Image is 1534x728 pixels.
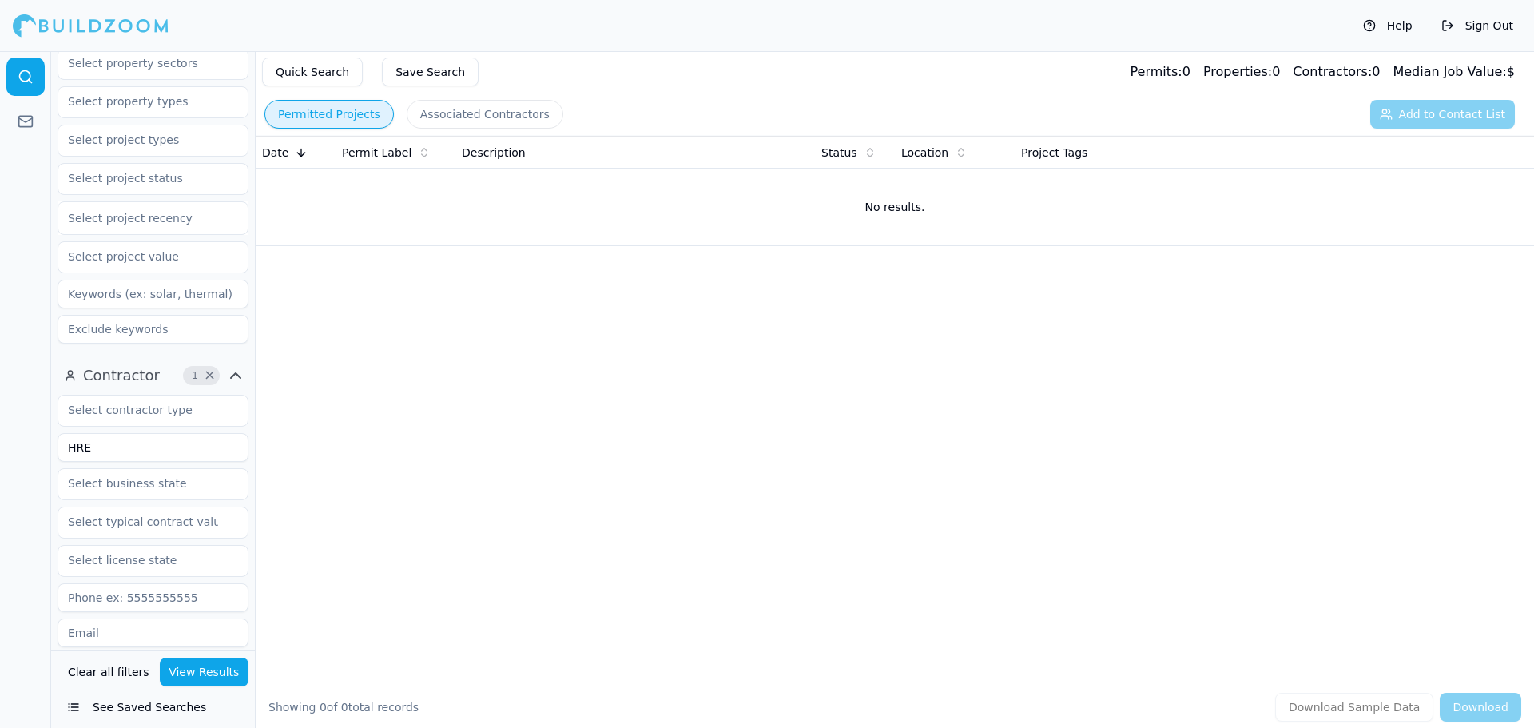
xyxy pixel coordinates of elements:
[58,363,248,388] button: Contractor1Clear Contractor filters
[204,372,216,380] span: Clear Contractor filters
[58,280,248,308] input: Keywords (ex: solar, thermal)
[1130,64,1182,79] span: Permits:
[262,58,363,86] button: Quick Search
[268,699,419,715] div: Showing of total records
[58,396,228,424] input: Select contractor type
[58,583,248,612] input: Phone ex: 5555555555
[1293,64,1372,79] span: Contractors:
[160,658,249,686] button: View Results
[58,433,248,462] input: Business name
[320,701,327,714] span: 0
[407,100,563,129] button: Associated Contractors
[341,701,348,714] span: 0
[58,87,228,116] input: Select property types
[58,693,248,722] button: See Saved Searches
[83,364,160,387] span: Contractor
[382,58,479,86] button: Save Search
[58,125,228,154] input: Select project types
[821,145,857,161] span: Status
[58,546,228,575] input: Select license state
[58,619,248,647] input: Email
[262,145,288,161] span: Date
[1393,62,1515,82] div: $
[1433,13,1521,38] button: Sign Out
[462,145,526,161] span: Description
[58,469,228,498] input: Select business state
[256,169,1534,245] td: No results.
[264,100,394,129] button: Permitted Projects
[1203,64,1272,79] span: Properties:
[342,145,411,161] span: Permit Label
[1021,145,1087,161] span: Project Tags
[1393,64,1506,79] span: Median Job Value:
[58,507,228,536] input: Select typical contract value
[1130,62,1190,82] div: 0
[1355,13,1421,38] button: Help
[58,49,228,78] input: Select property sectors
[58,242,228,271] input: Select project value
[1203,62,1280,82] div: 0
[58,164,228,193] input: Select project status
[901,145,948,161] span: Location
[58,315,248,344] input: Exclude keywords
[64,658,153,686] button: Clear all filters
[187,368,203,384] span: 1
[1293,62,1380,82] div: 0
